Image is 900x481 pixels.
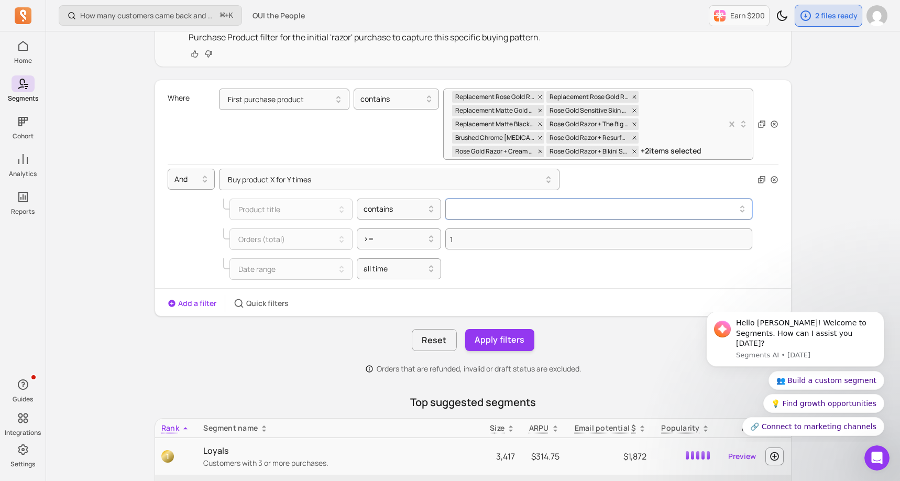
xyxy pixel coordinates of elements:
p: Customers with 3 or more purchases. [203,458,476,468]
div: Segment name [203,423,476,433]
p: Settings [10,460,35,468]
button: OUI the People [246,6,311,25]
iframe: Intercom live chat [864,445,890,471]
p: 2 files ready [815,10,858,21]
button: Guides [12,374,35,406]
span: Size [490,423,504,433]
kbd: K [229,12,233,20]
button: 2 files ready [795,5,862,27]
button: Replacement Rose Gold Razor HeadReplacement Rose Gold Razor BaseReplacement Matte Gold Razor Head... [443,89,753,160]
p: Earn $200 [730,10,765,21]
button: Orders (total) [229,228,353,250]
span: Rose Gold Razor + The Big Reveal [546,118,630,130]
button: Date range [229,258,353,280]
input: Value for filter clause [445,228,752,249]
button: Add a filter [168,298,216,309]
button: Quick reply: 💡 Find growth opportunities [73,82,194,101]
button: Reset [412,329,456,351]
p: Orders that are refunded, invalid or draft status are excluded. [377,364,581,374]
p: Where [168,89,190,107]
p: Email potential $ [575,423,636,433]
kbd: ⌘ [219,9,225,23]
p: Guides [13,395,33,403]
span: Replacement Matte Black Razor Head [452,118,536,130]
iframe: Intercom notifications message [690,312,900,442]
button: Quick filters [234,298,289,309]
button: How many customers came back and made another purchase?⌘+K [59,5,242,26]
p: Reports [11,207,35,216]
a: Preview [724,447,760,466]
p: Loyals [203,444,476,457]
span: Replacement Matte Gold Razor Head [452,105,536,116]
p: Top suggested segments [155,395,792,410]
p: Quick filters [246,298,289,309]
span: Rank [161,423,179,433]
button: Toggle dark mode [772,5,793,26]
span: Replacement Rose Gold Razor Head [452,91,536,103]
span: Rose Gold Razor + Resurfacing Body Serum [546,132,630,144]
div: Hello [PERSON_NAME]! Welcome to Segments. How can I assist you [DATE]? [46,6,186,37]
span: Rose Gold Sensitive Skin Razor [546,105,630,116]
span: 3,417 [496,451,515,462]
p: Cohort [13,132,34,140]
p: Analytics [9,170,37,178]
button: Product title [229,199,353,220]
p: Message from Segments AI, sent 10w ago [46,38,186,48]
span: Rose Gold Razor + Cream Body Polish [452,146,536,157]
span: + [220,10,233,21]
span: 1 [161,450,174,463]
span: $314.75 [531,451,559,462]
button: Earn $200 [709,5,770,26]
p: Integrations [5,429,41,437]
p: Home [14,57,32,65]
p: Segments [8,94,38,103]
button: Apply filters [465,329,534,351]
div: Message content [46,6,186,37]
span: OUI the People [253,10,305,21]
img: avatar [866,5,887,26]
span: $1,872 [623,451,646,462]
img: Profile image for Segments AI [24,8,40,25]
button: Quick reply: 👥 Build a custom segment [78,59,194,78]
button: First purchase product [219,89,349,110]
button: Buy product X for Y times [219,169,559,190]
span: Rose Gold Razor + Bikini Sheet Mask [546,146,630,157]
p: Popularity [661,423,699,433]
span: + 2 items selected [641,146,701,157]
p: How many customers came back and made another purchase? [80,10,216,21]
div: Quick reply options [16,59,194,124]
span: Brushed Chrome [MEDICAL_DATA] Razor [452,132,536,144]
button: Quick reply: 🔗 Connect to marketing channels [52,105,194,124]
p: ARPU [529,423,549,433]
span: Replacement Rose Gold Razor Base [546,91,630,103]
